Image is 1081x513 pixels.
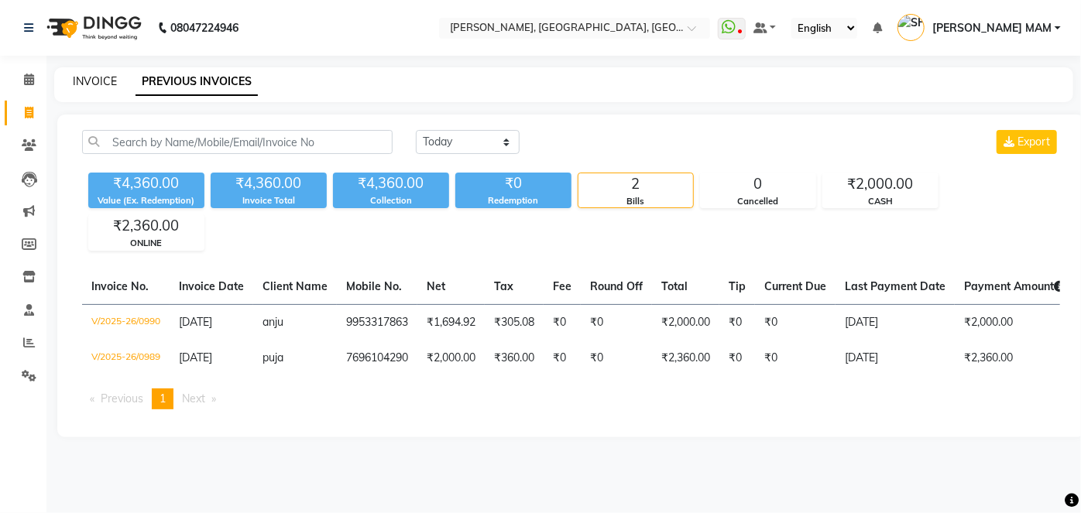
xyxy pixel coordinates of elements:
[652,340,719,376] td: ₹2,360.00
[182,392,205,405] span: Next
[427,279,445,293] span: Net
[337,340,417,376] td: 7696104290
[955,304,1074,340] td: ₹2,000.00
[73,74,117,88] a: INVOICE
[263,315,283,329] span: anju
[729,279,746,293] span: Tip
[160,392,166,405] span: 1
[544,340,581,376] td: ₹0
[82,388,1060,409] nav: Pagination
[997,130,1057,154] button: Export
[179,279,244,293] span: Invoice Date
[179,351,212,364] span: [DATE]
[88,194,204,207] div: Value (Ex. Redemption)
[263,279,328,293] span: Client Name
[82,340,170,376] td: V/2025-26/0989
[82,130,393,154] input: Search by Name/Mobile/Email/Invoice No
[82,304,170,340] td: V/2025-26/0990
[701,195,815,208] div: Cancelled
[823,173,938,195] div: ₹2,000.00
[764,279,826,293] span: Current Due
[485,304,544,340] td: ₹305.08
[823,195,938,208] div: CASH
[170,6,239,50] b: 08047224946
[836,340,955,376] td: [DATE]
[581,340,652,376] td: ₹0
[179,315,212,329] span: [DATE]
[39,6,146,50] img: logo
[897,14,925,41] img: SHIKHA MAM
[89,215,204,237] div: ₹2,360.00
[755,340,836,376] td: ₹0
[845,279,945,293] span: Last Payment Date
[955,340,1074,376] td: ₹2,360.00
[652,304,719,340] td: ₹2,000.00
[544,304,581,340] td: ₹0
[101,392,143,405] span: Previous
[494,279,513,293] span: Tax
[333,194,449,207] div: Collection
[211,173,327,194] div: ₹4,360.00
[719,304,755,340] td: ₹0
[346,279,402,293] span: Mobile No.
[755,304,836,340] td: ₹0
[581,304,652,340] td: ₹0
[719,340,755,376] td: ₹0
[91,279,149,293] span: Invoice No.
[455,173,571,194] div: ₹0
[88,173,204,194] div: ₹4,360.00
[333,173,449,194] div: ₹4,360.00
[1018,135,1050,149] span: Export
[485,340,544,376] td: ₹360.00
[211,194,327,207] div: Invoice Total
[263,351,283,364] span: puja
[590,279,643,293] span: Round Off
[417,340,485,376] td: ₹2,000.00
[932,20,1052,36] span: [PERSON_NAME] MAM
[455,194,571,207] div: Redemption
[964,279,1065,293] span: Payment Amount
[578,195,693,208] div: Bills
[553,279,571,293] span: Fee
[661,279,688,293] span: Total
[836,304,955,340] td: [DATE]
[417,304,485,340] td: ₹1,694.92
[701,173,815,195] div: 0
[136,68,258,96] a: PREVIOUS INVOICES
[337,304,417,340] td: 9953317863
[578,173,693,195] div: 2
[89,237,204,250] div: ONLINE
